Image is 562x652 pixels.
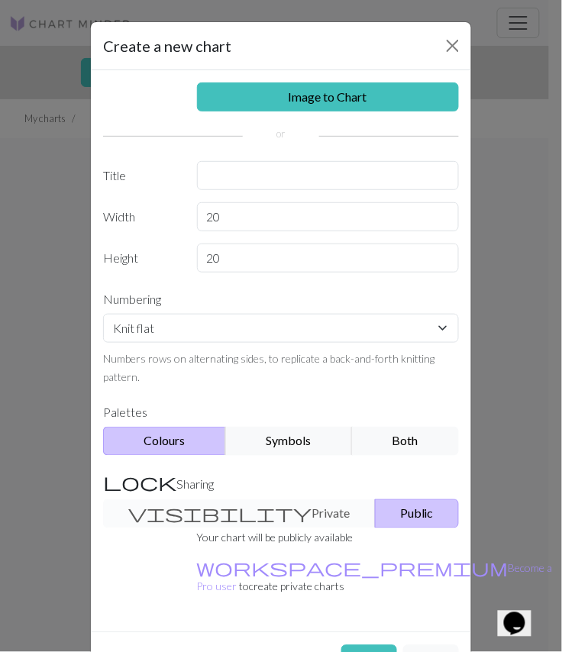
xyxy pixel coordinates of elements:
label: Width [94,202,188,231]
label: Sharing [94,468,468,499]
h5: Create a new chart [103,34,231,57]
button: Close [441,34,465,58]
label: Height [94,244,188,273]
button: Symbols [225,427,352,456]
label: Palettes [94,398,468,427]
small: to create private charts [197,562,553,593]
button: Colours [103,427,226,456]
label: Numbering [94,285,468,314]
button: Public [375,499,459,528]
small: Numbers rows on alternating sides, to replicate a back-and-forth knitting pattern. [103,352,435,383]
iframe: chat widget [498,591,547,637]
label: Title [94,161,188,190]
a: Image to Chart [197,82,460,111]
span: workspace_premium [197,557,509,579]
small: Your chart will be publicly available [197,531,354,544]
a: Become a Pro user [197,562,553,593]
button: Both [352,427,459,456]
